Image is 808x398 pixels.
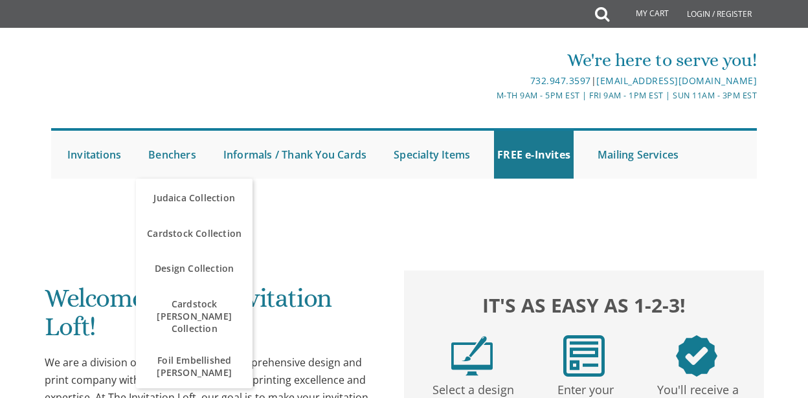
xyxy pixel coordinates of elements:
a: Mailing Services [594,131,682,179]
a: FREE e-Invites [494,131,574,179]
a: Invitations [64,131,124,179]
a: Foil Embellished [PERSON_NAME] [136,344,252,388]
span: Cardstock Collection [139,221,249,246]
a: Benchers [145,131,199,179]
a: Design Collection [136,249,252,288]
a: Judaica Collection [136,179,252,217]
a: [EMAIL_ADDRESS][DOMAIN_NAME] [596,74,757,87]
a: Specialty Items [390,131,473,179]
div: We're here to serve you! [287,47,757,73]
a: Cardstock Collection [136,217,252,249]
h2: It's as easy as 1-2-3! [416,291,752,319]
div: | [287,73,757,89]
a: Informals / Thank You Cards [220,131,370,179]
img: step3.png [676,335,717,377]
h1: Welcome to The Invitation Loft! [45,284,381,351]
img: step2.png [563,335,605,377]
span: Cardstock [PERSON_NAME] Collection [139,291,249,341]
img: step1.png [451,335,493,377]
span: Foil Embellished [PERSON_NAME] [139,348,249,385]
div: M-Th 9am - 5pm EST | Fri 9am - 1pm EST | Sun 11am - 3pm EST [287,89,757,102]
a: 732.947.3597 [530,74,591,87]
a: Cardstock [PERSON_NAME] Collection [136,288,252,344]
a: My Cart [608,1,678,27]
